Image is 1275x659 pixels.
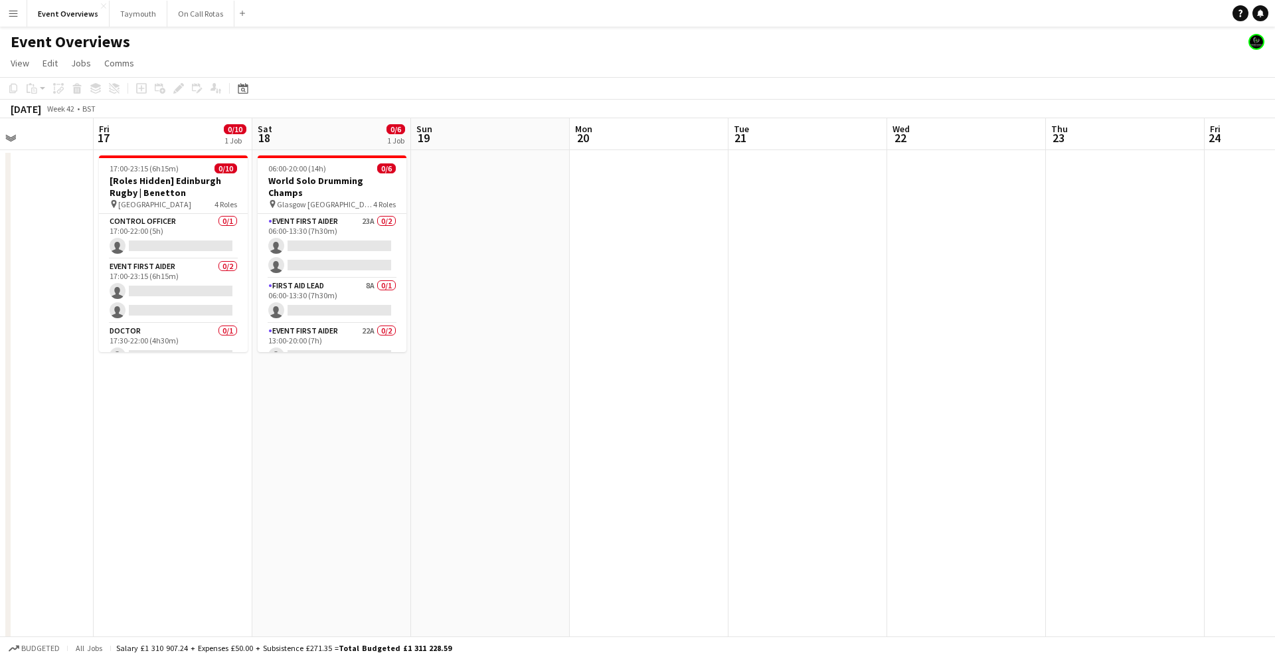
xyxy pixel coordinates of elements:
[99,155,248,352] app-job-card: 17:00-23:15 (6h15m)0/10[Roles Hidden] Edinburgh Rugby | Benetton [GEOGRAPHIC_DATA]4 RolesControl ...
[258,324,406,388] app-card-role: Event First Aider22A0/213:00-20:00 (7h)
[71,57,91,69] span: Jobs
[214,199,237,209] span: 4 Roles
[414,130,432,145] span: 19
[99,214,248,259] app-card-role: Control Officer0/117:00-22:00 (5h)
[104,57,134,69] span: Comms
[66,54,96,72] a: Jobs
[44,104,77,114] span: Week 42
[214,163,237,173] span: 0/10
[99,324,248,369] app-card-role: Doctor0/117:30-22:00 (4h30m)
[1208,130,1221,145] span: 24
[27,1,110,27] button: Event Overviews
[11,102,41,116] div: [DATE]
[224,136,246,145] div: 1 Job
[116,643,452,653] div: Salary £1 310 907.24 + Expenses £50.00 + Subsistence £271.35 =
[110,1,167,27] button: Taymouth
[256,130,272,145] span: 18
[377,163,396,173] span: 0/6
[339,643,452,653] span: Total Budgeted £1 311 228.59
[99,259,248,324] app-card-role: Event First Aider0/217:00-23:15 (6h15m)
[97,130,110,145] span: 17
[21,644,60,653] span: Budgeted
[37,54,63,72] a: Edit
[110,163,179,173] span: 17:00-23:15 (6h15m)
[575,123,592,135] span: Mon
[258,175,406,199] h3: World Solo Drumming Champs
[268,163,326,173] span: 06:00-20:00 (14h)
[258,123,272,135] span: Sat
[1248,34,1264,50] app-user-avatar: Clinical Team
[99,175,248,199] h3: [Roles Hidden] Edinburgh Rugby | Benetton
[373,199,396,209] span: 4 Roles
[99,123,110,135] span: Fri
[11,32,130,52] h1: Event Overviews
[11,57,29,69] span: View
[1049,130,1068,145] span: 23
[5,54,35,72] a: View
[224,124,246,134] span: 0/10
[732,130,749,145] span: 21
[387,136,404,145] div: 1 Job
[99,54,139,72] a: Comms
[167,1,234,27] button: On Call Rotas
[386,124,405,134] span: 0/6
[118,199,191,209] span: [GEOGRAPHIC_DATA]
[277,199,373,209] span: Glasgow [GEOGRAPHIC_DATA] Unviersity
[258,155,406,352] app-job-card: 06:00-20:00 (14h)0/6World Solo Drumming Champs Glasgow [GEOGRAPHIC_DATA] Unviersity4 RolesEvent F...
[1051,123,1068,135] span: Thu
[416,123,432,135] span: Sun
[258,214,406,278] app-card-role: Event First Aider23A0/206:00-13:30 (7h30m)
[573,130,592,145] span: 20
[7,641,62,656] button: Budgeted
[258,278,406,324] app-card-role: First Aid Lead8A0/106:00-13:30 (7h30m)
[1210,123,1221,135] span: Fri
[734,123,749,135] span: Tue
[892,123,910,135] span: Wed
[73,643,105,653] span: All jobs
[82,104,96,114] div: BST
[42,57,58,69] span: Edit
[891,130,910,145] span: 22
